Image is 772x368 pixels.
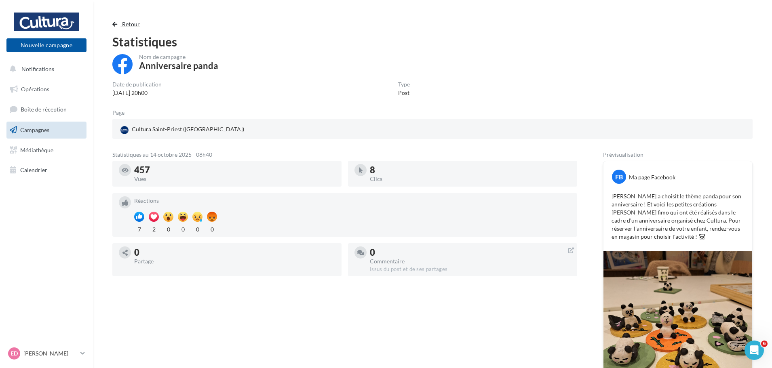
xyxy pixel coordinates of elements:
[20,166,47,173] span: Calendrier
[21,65,54,72] span: Notifications
[370,248,571,257] div: 0
[5,122,88,139] a: Campagnes
[149,224,159,233] div: 2
[370,166,571,175] div: 8
[5,162,88,179] a: Calendrier
[178,224,188,233] div: 0
[603,152,753,158] div: Prévisualisation
[112,36,753,48] div: Statistiques
[21,106,67,113] span: Boîte de réception
[761,341,768,347] span: 6
[6,38,86,52] button: Nouvelle campagne
[11,349,18,357] span: ED
[134,259,335,264] div: Partage
[5,101,88,118] a: Boîte de réception
[20,146,53,153] span: Médiathèque
[5,81,88,98] a: Opérations
[745,341,764,360] iframe: Intercom live chat
[119,124,246,136] div: Cultura Saint-Priest ([GEOGRAPHIC_DATA])
[112,89,162,97] div: [DATE] 20h00
[112,82,162,87] div: Date de publication
[134,224,144,233] div: 7
[398,82,410,87] div: Type
[398,89,410,97] div: Post
[112,152,577,158] div: Statistiques au 14 octobre 2025 - 08h40
[6,346,86,361] a: ED [PERSON_NAME]
[20,126,49,133] span: Campagnes
[163,224,173,233] div: 0
[5,61,85,78] button: Notifications
[5,142,88,159] a: Médiathèque
[370,266,571,273] div: Issus du post et de ses partages
[134,198,571,204] div: Réactions
[370,176,571,182] div: Clics
[119,124,328,136] a: Cultura Saint-Priest ([GEOGRAPHIC_DATA])
[370,259,571,264] div: Commentaire
[192,224,202,233] div: 0
[612,170,626,184] div: FB
[23,349,77,357] p: [PERSON_NAME]
[612,192,744,241] p: [PERSON_NAME] a choisit le thème panda pour son anniversaire ! Et voici les petites créations [PE...
[134,248,335,257] div: 0
[139,54,218,60] div: Nom de campagne
[629,173,675,181] div: Ma page Facebook
[134,166,335,175] div: 457
[21,86,49,93] span: Opérations
[207,224,217,233] div: 0
[112,110,131,116] div: Page
[134,176,335,182] div: Vues
[139,61,218,70] div: Anniversaire panda
[122,21,140,27] span: Retour
[112,19,143,29] button: Retour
